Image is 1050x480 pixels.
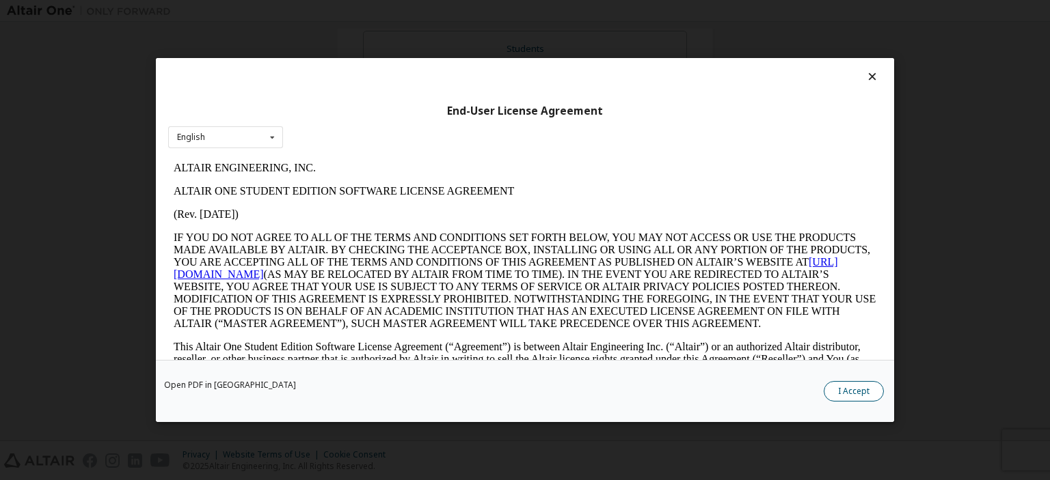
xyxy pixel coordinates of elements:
[5,5,708,18] p: ALTAIR ENGINEERING, INC.
[5,184,708,234] p: This Altair One Student Edition Software License Agreement (“Agreement”) is between Altair Engine...
[5,29,708,41] p: ALTAIR ONE STUDENT EDITION SOFTWARE LICENSE AGREEMENT
[177,133,205,141] div: English
[824,381,884,401] button: I Accept
[168,104,882,118] div: End-User License Agreement
[5,52,708,64] p: (Rev. [DATE])
[164,381,296,389] a: Open PDF in [GEOGRAPHIC_DATA]
[5,100,670,124] a: [URL][DOMAIN_NAME]
[5,75,708,173] p: IF YOU DO NOT AGREE TO ALL OF THE TERMS AND CONDITIONS SET FORTH BELOW, YOU MAY NOT ACCESS OR USE...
